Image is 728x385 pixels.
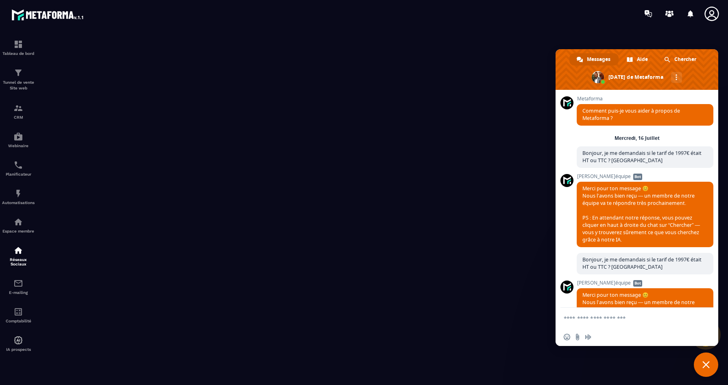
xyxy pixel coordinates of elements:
[587,53,610,65] span: Messages
[2,144,35,148] p: Webinaire
[694,352,718,377] div: Fermer le chat
[577,280,713,286] span: [PERSON_NAME]équipe
[2,62,35,97] a: formationformationTunnel de vente Site web
[582,291,700,350] span: Merci pour ton message 😊 Nous l’avons bien reçu — un membre de notre équipe va te répondre très p...
[13,103,23,113] img: formation
[13,68,23,78] img: formation
[2,211,35,239] a: automationsautomationsEspace membre
[2,229,35,233] p: Espace membre
[637,53,648,65] span: Aide
[577,174,713,179] span: [PERSON_NAME]équipe
[11,7,85,22] img: logo
[619,53,656,65] div: Aide
[13,307,23,317] img: accountant
[564,334,570,340] span: Insérer un emoji
[13,160,23,170] img: scheduler
[671,72,682,83] div: Autres canaux
[585,334,591,340] span: Message audio
[2,347,35,352] p: IA prospects
[657,53,704,65] div: Chercher
[2,80,35,91] p: Tunnel de vente Site web
[2,239,35,272] a: social-networksocial-networkRéseaux Sociaux
[13,39,23,49] img: formation
[2,115,35,120] p: CRM
[2,200,35,205] p: Automatisations
[574,334,581,340] span: Envoyer un fichier
[13,189,23,198] img: automations
[2,183,35,211] a: automationsautomationsAutomatisations
[2,51,35,56] p: Tableau de bord
[633,280,642,287] span: Bot
[13,335,23,345] img: automations
[2,272,35,301] a: emailemailE-mailing
[13,217,23,227] img: automations
[13,132,23,141] img: automations
[582,150,702,164] span: Bonjour, je me demandais si le tarif de 1997€ était HT ou TTC ? [GEOGRAPHIC_DATA]
[582,256,702,270] span: Bonjour, je me demandais si le tarif de 1997€ était HT ou TTC ? [GEOGRAPHIC_DATA]
[569,53,619,65] div: Messages
[2,33,35,62] a: formationformationTableau de bord
[2,172,35,176] p: Planificateur
[2,319,35,323] p: Comptabilité
[2,126,35,154] a: automationsautomationsWebinaire
[582,185,700,243] span: Merci pour ton message 😊 Nous l’avons bien reçu — un membre de notre équipe va te répondre très p...
[564,315,692,322] textarea: Entrez votre message...
[615,136,660,141] div: Mercredi, 16 Juillet
[13,246,23,255] img: social-network
[577,96,713,102] span: Metaforma
[633,174,642,180] span: Bot
[582,107,680,122] span: Comment puis-je vous aider à propos de Metaforma ?
[13,278,23,288] img: email
[2,97,35,126] a: formationformationCRM
[2,154,35,183] a: schedulerschedulerPlanificateur
[2,301,35,329] a: accountantaccountantComptabilité
[2,290,35,295] p: E-mailing
[2,257,35,266] p: Réseaux Sociaux
[674,53,696,65] span: Chercher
